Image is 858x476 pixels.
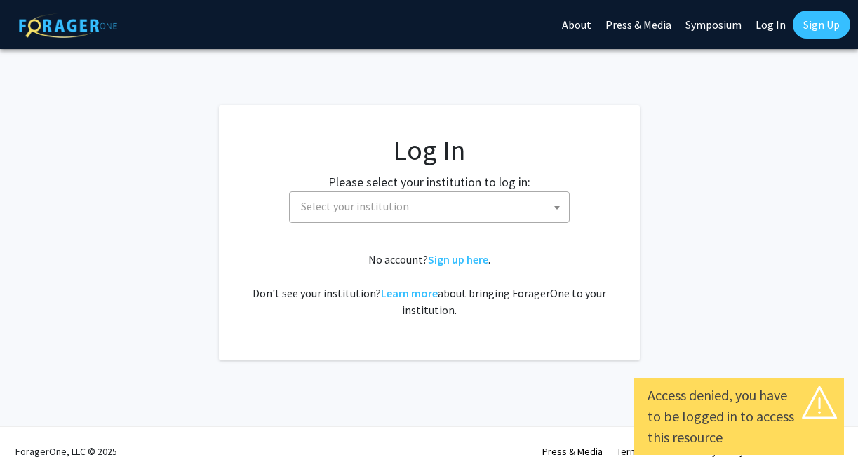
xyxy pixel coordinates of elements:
[428,252,488,266] a: Sign up here
[617,445,672,458] a: Terms of Use
[542,445,603,458] a: Press & Media
[19,13,117,38] img: ForagerOne Logo
[328,172,530,191] label: Please select your institution to log in:
[793,11,850,39] a: Sign Up
[295,192,569,221] span: Select your institution
[301,199,409,213] span: Select your institution
[247,251,612,318] div: No account? . Don't see your institution? about bringing ForagerOne to your institution.
[247,133,612,167] h1: Log In
[289,191,570,223] span: Select your institution
[381,286,438,300] a: Learn more about bringing ForagerOne to your institution
[648,385,830,448] div: Access denied, you have to be logged in to access this resource
[15,427,117,476] div: ForagerOne, LLC © 2025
